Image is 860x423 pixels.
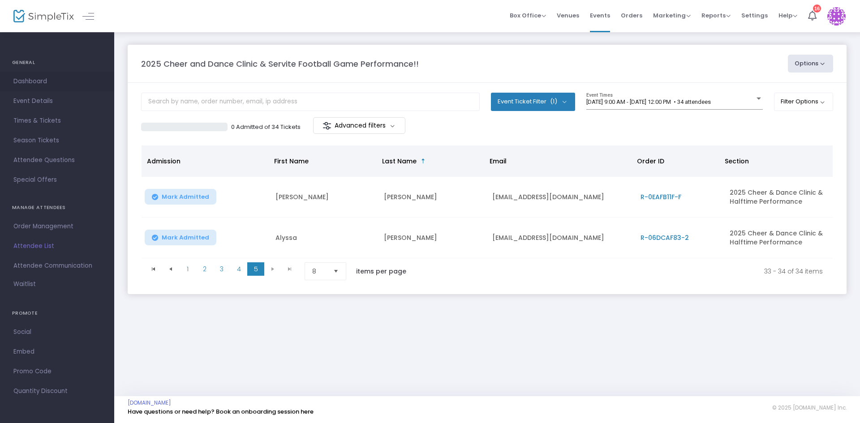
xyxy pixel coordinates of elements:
span: Promo Code [13,366,101,377]
span: Mark Admitted [162,193,209,201]
span: Mark Admitted [162,234,209,241]
span: Attendee Communication [13,260,101,272]
td: [EMAIL_ADDRESS][DOMAIN_NAME] [487,177,635,218]
td: Alyssa [270,218,378,258]
span: [DATE] 9:00 AM - [DATE] 12:00 PM • 34 attendees [586,98,711,105]
span: Quantity Discount [13,385,101,397]
span: Admission [147,157,181,166]
img: filter [322,121,331,130]
span: 8 [312,267,326,276]
span: Sortable [420,158,427,165]
span: Page 1 [179,262,196,276]
span: Email [490,157,507,166]
span: Go to the previous page [162,262,179,276]
span: Order Management [13,221,101,232]
span: R-06DCAF83-2 [641,233,689,242]
label: items per page [356,267,406,276]
span: Settings [741,4,768,27]
kendo-pager-info: 33 - 34 of 34 items [425,262,823,280]
span: R-0EAFB11F-F [641,192,681,201]
span: Embed [13,346,101,358]
m-button: Advanced filters [313,117,406,134]
span: Help [778,11,797,20]
span: Marketing [653,11,691,20]
span: Events [590,4,610,27]
td: [PERSON_NAME] [378,218,487,258]
button: Mark Admitted [145,189,216,205]
span: Page 5 [247,262,264,276]
h4: PROMOTE [12,304,102,322]
span: Season Tickets [13,135,101,146]
h4: GENERAL [12,54,102,72]
td: 2025 Cheer & Dance Clinic & Halftime Performance [724,177,833,218]
div: 16 [813,4,821,13]
span: Attendee List [13,240,101,252]
span: Go to the first page [145,262,162,276]
span: Go to the previous page [167,265,174,273]
h4: MANAGE ATTENDEES [12,199,102,217]
td: 2025 Cheer & Dance Clinic & Halftime Performance [724,218,833,258]
button: Mark Admitted [145,230,216,245]
span: Event Details [13,95,101,107]
a: Have questions or need help? Book an onboarding session here [128,407,314,416]
td: [EMAIL_ADDRESS][DOMAIN_NAME] [487,218,635,258]
span: (1) [550,98,557,105]
span: Go to the first page [150,265,157,273]
p: 0 Admitted of 34 Tickets [231,123,301,132]
span: Page 3 [213,262,230,276]
span: Attendee Questions [13,154,101,166]
span: Box Office [510,11,546,20]
span: Orders [621,4,642,27]
span: Order ID [637,157,664,166]
span: Page 2 [196,262,213,276]
button: Select [330,263,342,280]
button: Options [788,55,834,73]
m-panel-title: 2025 Cheer and Dance Clinic & Servite Football Game Performance!! [141,58,419,70]
span: Dashboard [13,76,101,87]
span: © 2025 [DOMAIN_NAME] Inc. [772,404,847,411]
input: Search by name, order number, email, ip address [141,93,480,111]
button: Event Ticket Filter(1) [491,93,575,111]
button: Filter Options [774,93,834,111]
span: Social [13,326,101,338]
span: Last Name [382,157,417,166]
span: Times & Tickets [13,115,101,127]
td: [PERSON_NAME] [378,177,487,218]
span: Reports [701,11,731,20]
span: Section [725,157,749,166]
span: Venues [557,4,579,27]
td: [PERSON_NAME] [270,177,378,218]
span: Waitlist [13,280,36,289]
span: Special Offers [13,174,101,186]
span: First Name [274,157,309,166]
div: Data table [142,145,833,258]
a: [DOMAIN_NAME] [128,399,171,406]
span: Page 4 [230,262,247,276]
